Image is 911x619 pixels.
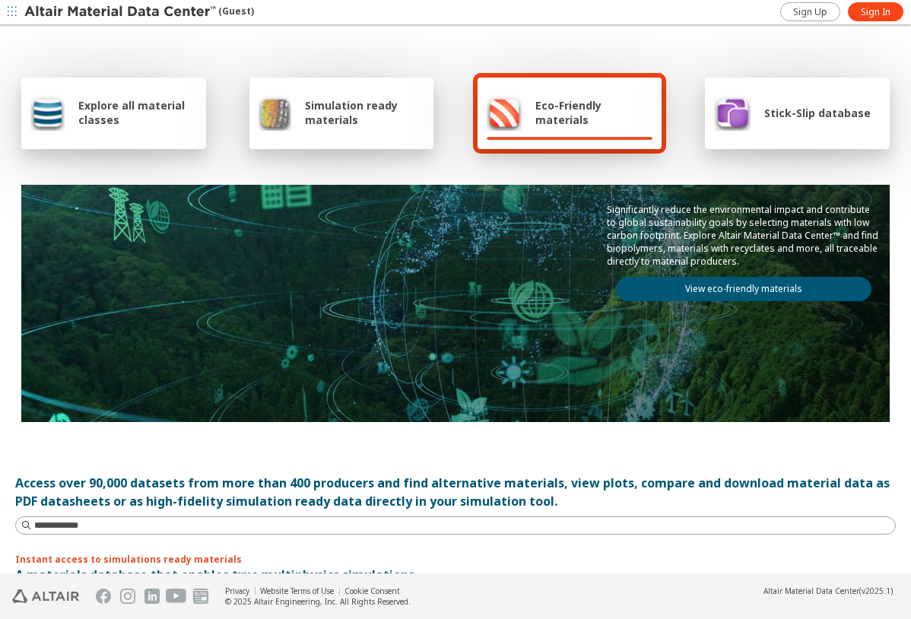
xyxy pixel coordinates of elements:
[607,203,881,268] p: Significantly reduce the environmental impact and contribute to global sustainability goals by se...
[24,5,218,20] img: Altair Material Data Center
[861,6,890,18] span: Sign In
[616,277,871,301] a: View eco-friendly materials
[305,98,424,127] span: Simulation ready materials
[793,6,827,18] span: Sign Up
[15,474,896,510] div: Access over 90,000 datasets from more than 400 producers and find alternative materials, view plo...
[78,98,197,127] span: Explore all material classes
[848,2,903,21] a: Sign In
[260,586,334,596] a: Website Terms of Use
[12,589,79,603] img: Altair Engineering
[535,98,652,127] span: Eco-Friendly materials
[225,586,249,596] a: Privacy
[15,566,896,584] p: A materials database that enables true multiphysics simulations
[344,586,400,596] a: Cookie Consent
[30,94,65,131] img: Explore all material classes
[259,94,291,131] img: Simulation ready materials
[24,5,254,20] div: (Guest)
[714,94,751,131] img: Stick-Slip database
[764,106,871,120] span: Stick-Slip database
[763,586,859,596] span: Altair Material Data Center
[225,596,411,607] div: © 2025 Altair Engineering, Inc. All Rights Reserved.
[763,586,893,596] div: (v2025.1)
[15,553,896,566] p: Instant access to simulations ready materials
[487,94,522,131] img: Eco-Friendly materials
[780,2,840,21] a: Sign Up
